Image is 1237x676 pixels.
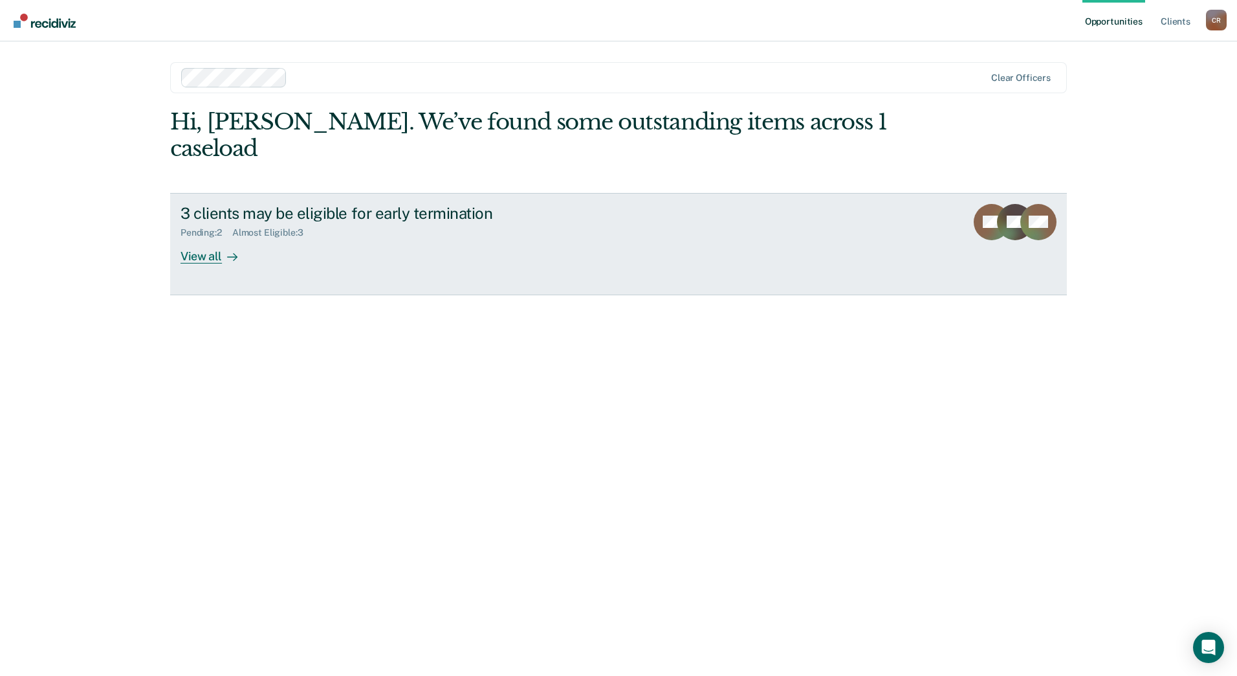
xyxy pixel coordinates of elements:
[181,227,232,238] div: Pending : 2
[1206,10,1227,30] div: C R
[232,227,314,238] div: Almost Eligible : 3
[1206,10,1227,30] button: Profile dropdown button
[170,193,1067,295] a: 3 clients may be eligible for early terminationPending:2Almost Eligible:3View all
[991,73,1051,84] div: Clear officers
[1193,632,1224,663] div: Open Intercom Messenger
[170,109,888,162] div: Hi, [PERSON_NAME]. We’ve found some outstanding items across 1 caseload
[181,204,635,223] div: 3 clients may be eligible for early termination
[14,14,76,28] img: Recidiviz
[181,238,253,264] div: View all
